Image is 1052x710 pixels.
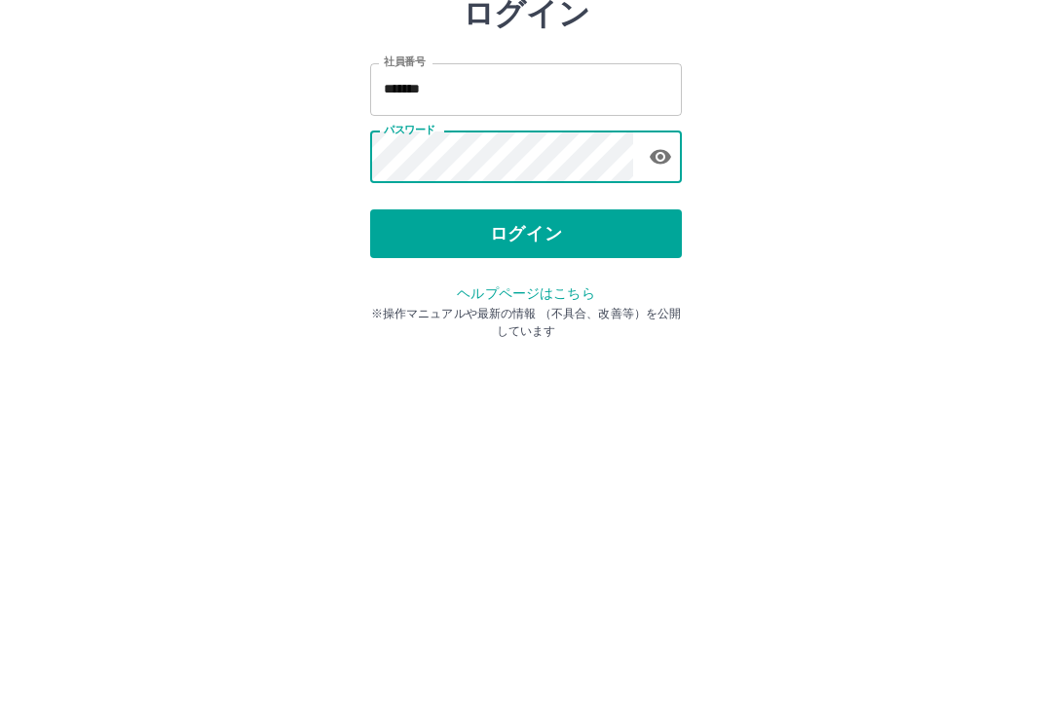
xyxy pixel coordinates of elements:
label: パスワード [384,250,435,265]
p: ※操作マニュアルや最新の情報 （不具合、改善等）を公開しています [370,432,682,467]
h2: ログイン [463,123,590,160]
button: ログイン [370,337,682,386]
a: ヘルプページはこちら [457,413,594,429]
label: 社員番号 [384,182,425,197]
